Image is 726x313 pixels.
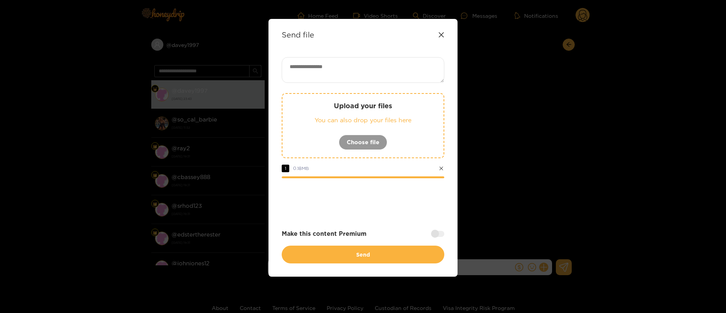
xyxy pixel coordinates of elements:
[282,246,444,263] button: Send
[282,229,366,238] strong: Make this content Premium
[282,165,289,172] span: 1
[293,166,309,171] span: 0.18 MB
[298,116,428,125] p: You can also drop your files here
[282,30,314,39] strong: Send file
[298,101,428,110] p: Upload your files
[339,135,387,150] button: Choose file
